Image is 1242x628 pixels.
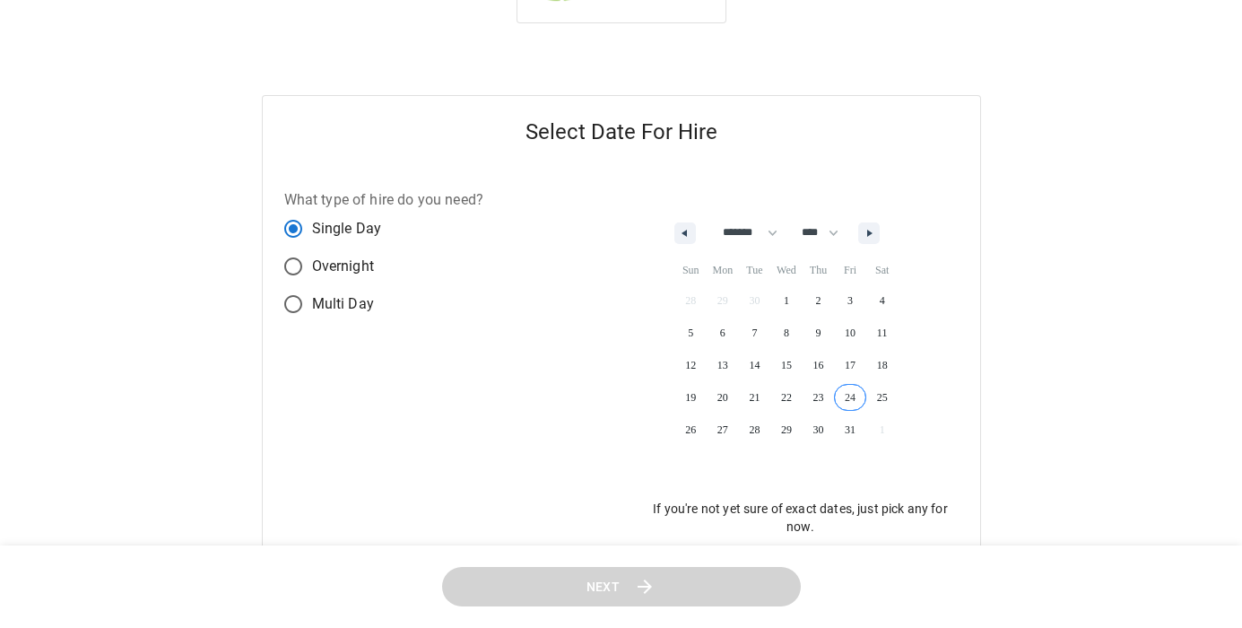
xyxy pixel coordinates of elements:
[770,349,803,381] button: 15
[877,317,888,349] span: 11
[739,317,771,349] button: 7
[312,218,382,240] span: Single Day
[781,349,792,381] span: 15
[803,381,835,414] button: 23
[707,381,739,414] button: 20
[877,349,888,381] span: 18
[845,349,856,381] span: 17
[834,381,866,414] button: 24
[816,317,821,349] span: 9
[739,381,771,414] button: 21
[739,414,771,446] button: 28
[643,500,959,536] p: If you're not yet sure of exact dates, just pick any for now.
[720,317,725,349] span: 6
[685,349,696,381] span: 12
[845,317,856,349] span: 10
[770,256,803,284] span: Wed
[674,256,707,284] span: Sun
[707,414,739,446] button: 27
[770,381,803,414] button: 22
[717,349,728,381] span: 13
[674,414,707,446] button: 26
[834,414,866,446] button: 31
[707,317,739,349] button: 6
[834,284,866,317] button: 3
[813,349,824,381] span: 16
[784,284,789,317] span: 1
[781,381,792,414] span: 22
[263,96,980,168] h5: Select Date For Hire
[770,317,803,349] button: 8
[739,256,771,284] span: Tue
[803,414,835,446] button: 30
[816,284,821,317] span: 2
[770,284,803,317] button: 1
[749,381,760,414] span: 21
[685,414,696,446] span: 26
[866,256,899,284] span: Sat
[312,256,374,277] span: Overnight
[803,256,835,284] span: Thu
[847,284,853,317] span: 3
[813,381,824,414] span: 23
[877,381,888,414] span: 25
[880,284,885,317] span: 4
[803,349,835,381] button: 16
[866,349,899,381] button: 18
[688,317,693,349] span: 5
[770,414,803,446] button: 29
[866,284,899,317] button: 4
[685,381,696,414] span: 19
[707,256,739,284] span: Mon
[674,381,707,414] button: 19
[284,189,484,210] label: What type of hire do you need?
[749,349,760,381] span: 14
[717,381,728,414] span: 20
[749,414,760,446] span: 28
[739,349,771,381] button: 14
[834,317,866,349] button: 10
[834,256,866,284] span: Fri
[813,414,824,446] span: 30
[845,381,856,414] span: 24
[803,284,835,317] button: 2
[312,293,374,315] span: Multi Day
[674,317,707,349] button: 5
[784,317,789,349] span: 8
[717,414,728,446] span: 27
[845,414,856,446] span: 31
[803,317,835,349] button: 9
[866,317,899,349] button: 11
[707,349,739,381] button: 13
[781,414,792,446] span: 29
[834,349,866,381] button: 17
[751,317,757,349] span: 7
[674,349,707,381] button: 12
[866,381,899,414] button: 25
